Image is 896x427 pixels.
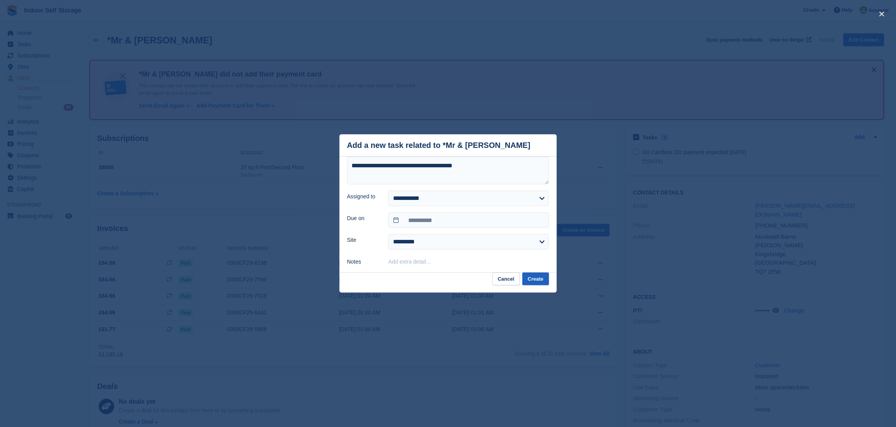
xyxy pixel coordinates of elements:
[347,141,531,150] div: Add a new task related to *Mr & [PERSON_NAME]
[347,258,379,266] label: Notes
[522,273,549,285] button: Create
[492,273,520,285] button: Cancel
[876,8,888,20] button: close
[347,214,379,222] label: Due on
[388,259,431,265] button: Add extra detail…
[347,236,379,244] label: Site
[347,193,379,201] label: Assigned to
